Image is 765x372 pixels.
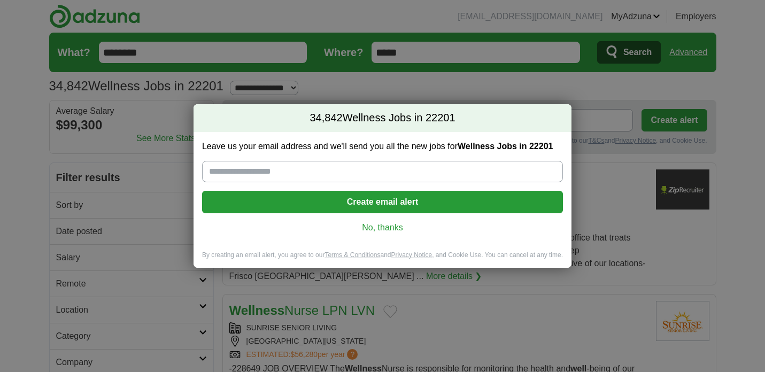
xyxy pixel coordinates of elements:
h2: Wellness Jobs in 22201 [194,104,571,132]
div: By creating an email alert, you agree to our and , and Cookie Use. You can cancel at any time. [194,251,571,268]
label: Leave us your email address and we'll send you all the new jobs for [202,141,563,152]
a: Terms & Conditions [324,251,380,259]
span: 34,842 [310,111,342,126]
button: Create email alert [202,191,563,213]
a: Privacy Notice [391,251,432,259]
a: No, thanks [211,222,554,234]
strong: Wellness Jobs in 22201 [458,142,553,151]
